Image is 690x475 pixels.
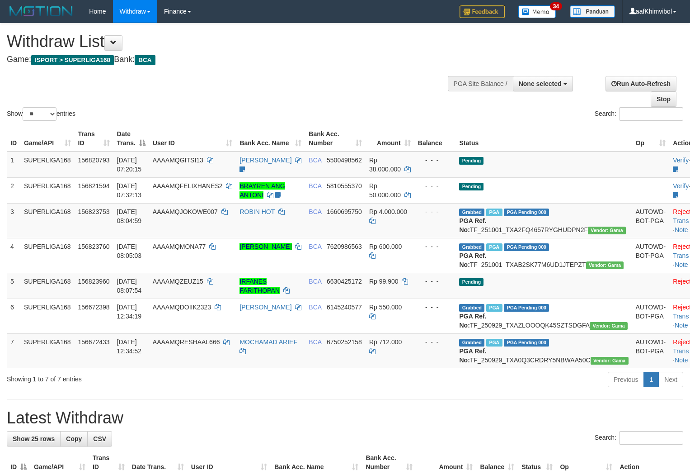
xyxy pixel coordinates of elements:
[309,157,321,164] span: BCA
[504,339,549,347] span: PGA Pending
[327,304,362,311] span: Copy 6145240577 to clipboard
[78,157,110,164] span: 156820793
[588,227,626,234] span: Vendor URL: https://trx31.1velocity.biz
[7,177,20,203] td: 2
[504,209,549,216] span: PGA Pending
[675,226,688,233] a: Note
[418,337,452,347] div: - - -
[570,5,615,18] img: panduan.png
[117,278,142,294] span: [DATE] 08:07:54
[7,371,281,384] div: Showing 1 to 7 of 7 entries
[20,333,75,368] td: SUPERLIGA168
[93,435,106,442] span: CSV
[369,243,402,250] span: Rp 600.000
[369,304,402,311] span: Rp 550.000
[309,182,321,190] span: BCA
[7,55,451,64] h4: Game: Bank:
[117,157,142,173] span: [DATE] 07:20:15
[632,126,670,152] th: Op: activate to sort column ascending
[78,278,110,285] span: 156823960
[20,299,75,333] td: SUPERLIGA168
[369,338,402,346] span: Rp 712.000
[586,261,624,269] span: Vendor URL: https://trx31.1velocity.biz
[117,304,142,320] span: [DATE] 12:34:19
[23,107,56,121] select: Showentries
[78,208,110,215] span: 156823753
[7,33,451,51] h1: Withdraw List
[619,431,683,445] input: Search:
[418,181,452,190] div: - - -
[327,182,362,190] span: Copy 5810555370 to clipboard
[459,278,483,286] span: Pending
[7,5,75,18] img: MOTION_logo.png
[673,182,689,190] a: Verify
[66,435,82,442] span: Copy
[239,278,279,294] a: IRFANES FARITHOPAN
[78,243,110,250] span: 156823760
[513,76,573,91] button: None selected
[366,126,414,152] th: Amount: activate to sort column ascending
[591,357,629,365] span: Vendor URL: https://trx31.1velocity.biz
[675,261,688,268] a: Note
[658,372,683,387] a: Next
[486,209,502,216] span: Marked by aafnonsreyleab
[459,183,483,190] span: Pending
[117,243,142,259] span: [DATE] 08:05:03
[153,182,223,190] span: AAAAMQFELIXHANES2
[608,372,644,387] a: Previous
[673,157,689,164] a: Verify
[369,278,399,285] span: Rp 99.900
[486,304,502,312] span: Marked by aafsoycanthlai
[78,304,110,311] span: 156672398
[327,243,362,250] span: Copy 7620986563 to clipboard
[595,431,683,445] label: Search:
[632,238,670,273] td: AUTOWD-BOT-PGA
[455,126,632,152] th: Status
[239,243,291,250] a: [PERSON_NAME]
[595,107,683,121] label: Search:
[309,304,321,311] span: BCA
[153,157,203,164] span: AAAAMQGITSI13
[643,372,659,387] a: 1
[239,182,285,199] a: BRAYREN ANG ANTONI
[455,333,632,368] td: TF_250929_TXA0Q3CRDRY5NBWAA50C
[7,126,20,152] th: ID
[7,203,20,238] td: 3
[327,278,362,285] span: Copy 6630425172 to clipboard
[459,339,484,347] span: Grabbed
[418,277,452,286] div: - - -
[504,304,549,312] span: PGA Pending
[78,338,110,346] span: 156672433
[309,278,321,285] span: BCA
[460,5,505,18] img: Feedback.jpg
[113,126,149,152] th: Date Trans.: activate to sort column descending
[455,238,632,273] td: TF_251001_TXAB2SK77M6UD1JTEPZT
[13,435,55,442] span: Show 25 rows
[7,238,20,273] td: 4
[486,243,502,251] span: Marked by aafnonsreyleab
[78,182,110,190] span: 156821594
[236,126,305,152] th: Bank Acc. Name: activate to sort column ascending
[369,208,407,215] span: Rp 4.000.000
[153,278,203,285] span: AAAAMQZEUZ15
[459,217,486,233] b: PGA Ref. No:
[675,356,688,364] a: Note
[87,431,112,446] a: CSV
[135,55,155,65] span: BCA
[459,347,486,364] b: PGA Ref. No:
[75,126,113,152] th: Trans ID: activate to sort column ascending
[309,243,321,250] span: BCA
[31,55,114,65] span: ISPORT > SUPERLIGA168
[675,322,688,329] a: Note
[418,242,452,251] div: - - -
[418,156,452,165] div: - - -
[619,107,683,121] input: Search:
[519,80,562,87] span: None selected
[414,126,456,152] th: Balance
[651,91,676,107] a: Stop
[455,299,632,333] td: TF_250929_TXAZLOOOQK45SZTSDGFA
[459,157,483,165] span: Pending
[305,126,366,152] th: Bank Acc. Number: activate to sort column ascending
[153,304,211,311] span: AAAAMQDOIIK2323
[7,107,75,121] label: Show entries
